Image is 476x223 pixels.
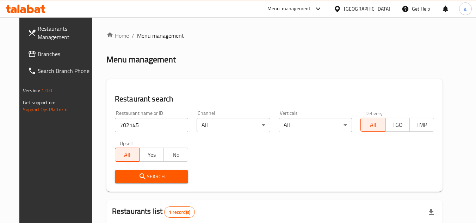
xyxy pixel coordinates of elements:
span: Search Branch Phone [38,67,93,75]
li: / [132,31,134,40]
span: Yes [142,150,161,160]
span: 1 record(s) [165,209,194,216]
button: All [115,148,140,162]
span: a [464,5,466,13]
nav: breadcrumb [106,31,443,40]
div: All [279,118,352,132]
button: Search [115,170,188,183]
span: Branches [38,50,93,58]
input: Search for restaurant name or ID.. [115,118,188,132]
label: Upsell [120,141,133,145]
span: Menu management [137,31,184,40]
span: TGO [388,120,407,130]
a: Branches [22,45,99,62]
button: TGO [385,118,410,132]
span: All [364,120,382,130]
button: No [163,148,188,162]
label: Delivery [365,111,383,116]
span: Version: [23,86,40,95]
a: Search Branch Phone [22,62,99,79]
a: Support.OpsPlatform [23,105,68,114]
h2: Restaurant search [115,94,434,104]
span: TMP [413,120,431,130]
div: Total records count [164,206,195,218]
span: All [118,150,137,160]
span: Get support on: [23,98,55,107]
span: Search [120,172,183,181]
h2: Menu management [106,54,176,65]
div: Export file [423,204,440,221]
span: No [167,150,185,160]
a: Restaurants Management [22,20,99,45]
div: Menu-management [267,5,311,13]
a: Home [106,31,129,40]
button: All [360,118,385,132]
span: 1.0.0 [41,86,52,95]
button: Yes [139,148,164,162]
span: Restaurants Management [38,24,93,41]
div: All [197,118,270,132]
div: [GEOGRAPHIC_DATA] [344,5,390,13]
h2: Restaurants list [112,206,195,218]
button: TMP [409,118,434,132]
